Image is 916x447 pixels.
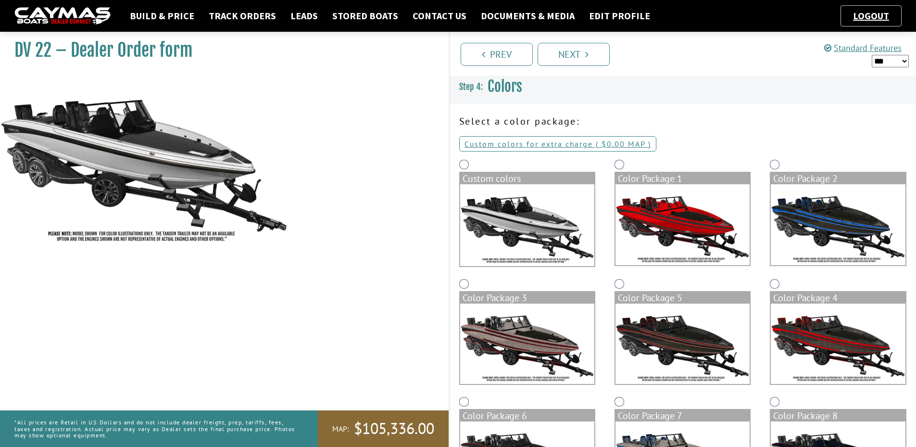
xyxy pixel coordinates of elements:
h1: DV 22 – Dealer Order form [14,39,425,61]
div: Color Package 5 [615,292,750,304]
img: color_package_365.png [615,304,750,384]
img: color_package_363.png [771,184,905,265]
img: DV22-Base-Layer.png [460,184,594,266]
a: Next [538,43,610,66]
img: color_package_364.png [460,304,594,384]
a: Leads [286,10,323,22]
a: Documents & Media [476,10,579,22]
div: Color Package 4 [771,292,905,304]
div: Color Package 8 [771,410,905,421]
a: Prev [461,43,533,66]
div: Color Package 7 [615,410,750,421]
img: caymas-dealer-connect-2ed40d3bc7270c1d8d7ffb4b79bf05adc795679939227970def78ec6f6c03838.gif [14,7,111,25]
img: color_package_366.png [771,304,905,384]
span: MAP: [332,424,349,434]
span: $0.00 MAP [602,139,645,149]
img: color_package_362.png [615,184,750,265]
a: Track Orders [204,10,281,22]
a: Custom colors for extra charge ( $0.00 MAP ) [459,136,656,152]
div: Custom colors [460,173,594,184]
a: MAP:$105,336.00 [318,410,449,447]
div: Color Package 2 [771,173,905,184]
a: Contact Us [408,10,471,22]
div: Color Package 3 [460,292,594,304]
a: Edit Profile [584,10,655,22]
a: Stored Boats [327,10,403,22]
div: Color Package 1 [615,173,750,184]
a: Build & Price [125,10,199,22]
p: *All prices are Retail in US Dollars and do not include dealer freight, prep, tariffs, fees, taxe... [14,414,296,443]
p: Select a color package: [459,114,907,128]
div: Color Package 6 [460,410,594,421]
a: Logout [848,10,894,22]
span: $105,336.00 [354,419,434,439]
a: Standard Features [824,42,902,53]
